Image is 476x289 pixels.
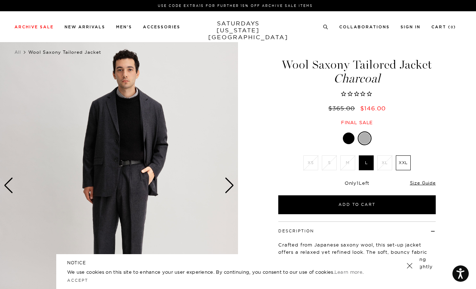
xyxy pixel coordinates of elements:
[278,229,314,233] button: Description
[401,25,420,29] a: Sign In
[15,49,21,55] a: All
[335,269,362,275] a: Learn more
[208,20,268,41] a: SATURDAYS[US_STATE][GEOGRAPHIC_DATA]
[4,178,13,194] div: Previous slide
[67,268,383,276] p: We use cookies on this site to enhance your user experience. By continuing, you consent to our us...
[339,25,390,29] a: Collaborations
[116,25,132,29] a: Men's
[360,105,386,112] span: $146.00
[431,25,456,29] a: Cart (0)
[65,25,105,29] a: New Arrivals
[277,73,437,85] span: Charcoal
[451,26,454,29] small: 0
[15,25,54,29] a: Archive Sale
[225,178,234,194] div: Next slide
[396,155,411,170] label: XXL
[277,59,437,85] h1: Wool Saxony Tailored Jacket
[28,49,101,55] span: Wool Saxony Tailored Jacket
[17,3,453,8] p: Use Code EXTRA15 for Further 15% Off Archive Sale Items
[277,119,437,126] div: Final sale
[277,90,437,98] span: Rated 0.0 out of 5 stars 0 reviews
[328,105,358,112] del: $365.00
[357,180,359,186] span: 1
[67,260,409,266] h5: NOTICE
[278,180,436,186] div: Only Left
[67,278,88,283] a: Accept
[278,241,436,285] p: Crafted from Japanese saxony wool, this set-up jacket offers a relaxed yet refined look. The soft...
[278,195,436,214] button: Add to Cart
[359,155,374,170] label: L
[143,25,180,29] a: Accessories
[410,180,436,186] a: Size Guide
